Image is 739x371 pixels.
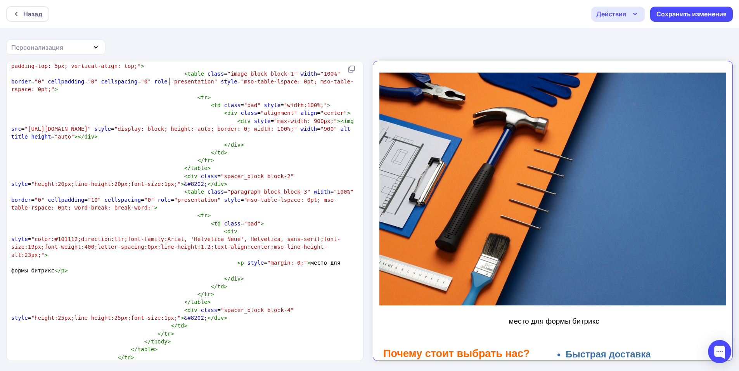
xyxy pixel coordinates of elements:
[54,133,74,140] span: "auto"
[11,315,28,321] span: style
[187,173,197,179] span: div
[224,315,227,321] span: >
[344,118,354,124] span: img
[24,126,91,132] span: "[URL][DOMAIN_NAME]"
[157,197,171,203] span: role
[224,228,228,234] span: <
[241,276,244,282] span: >
[334,189,353,195] span: "100%"
[35,197,45,203] span: "0"
[320,126,337,132] span: "900"
[11,220,264,227] span: =
[284,102,327,108] span: "width:100%;"
[11,197,31,203] span: border
[224,110,228,116] span: <
[241,142,244,148] span: >
[45,252,48,258] span: >
[244,220,261,227] span: "pad"
[211,291,214,297] span: >
[261,110,297,116] span: "alignment"
[227,228,237,234] span: div
[221,78,237,85] span: style
[187,307,197,313] span: div
[197,157,204,163] span: </
[217,283,224,290] span: td
[187,71,204,77] span: table
[204,291,211,297] span: tr
[261,220,264,227] span: >
[31,315,181,321] span: "height:25px;line-height:25px;font-size:1px;"
[23,9,42,19] div: Назад
[347,110,351,116] span: >
[11,110,350,116] span: = =
[11,47,344,69] span: "mso-table-lspace: 0pt; mso-table-rspace: 0pt; font-weight: 400; text-align: left; padding-bottom...
[591,7,645,22] button: Действия
[214,220,221,227] span: td
[231,276,241,282] span: div
[181,315,184,321] span: >
[224,197,241,203] span: style
[124,354,131,361] span: td
[227,110,237,116] span: div
[141,63,144,69] span: >
[197,94,201,101] span: <
[178,322,184,329] span: td
[211,220,214,227] span: <
[154,205,157,211] span: >
[301,110,317,116] span: align
[208,94,211,101] span: >
[208,181,214,187] span: </
[184,322,188,329] span: >
[241,110,257,116] span: class
[88,78,98,85] span: "0"
[184,315,208,321] span: &#8202;
[217,149,224,156] span: td
[11,118,357,140] span: = = = = =
[184,299,191,305] span: </
[101,78,137,85] span: cellspacing
[224,102,241,108] span: class
[247,260,264,266] span: style
[221,307,294,313] span: "spacer_block block-4"
[320,71,340,77] span: "100%"
[264,102,280,108] span: style
[224,220,241,227] span: class
[184,173,188,179] span: <
[656,10,727,19] div: Сохранить изменения
[197,291,204,297] span: </
[241,260,244,266] span: p
[184,71,188,77] span: <
[144,338,151,345] span: </
[154,346,158,352] span: >
[186,280,345,294] li: Быстрая доставка
[64,267,68,274] span: >
[114,126,297,132] span: "display: block; height: auto; border: 0; width: 100%;"
[208,299,211,305] span: >
[301,71,317,77] span: width
[221,173,294,179] span: "spacer_block block-2"
[48,197,84,203] span: cellpadding
[164,331,171,337] span: tr
[94,126,111,132] span: style
[118,354,124,361] span: </
[174,197,221,203] span: "presentation"
[184,189,188,195] span: <
[237,260,241,266] span: <
[11,43,63,52] div: Персонализация
[85,133,95,140] span: div
[214,102,221,108] span: td
[307,260,311,266] span: >
[208,212,211,218] span: >
[208,165,211,171] span: >
[131,346,138,352] span: </
[327,102,331,108] span: >
[227,189,310,195] span: "paragraph_block block-3"
[201,94,208,101] span: tr
[267,260,307,266] span: "margin: 0;"
[224,181,227,187] span: >
[337,118,344,124] span: ><
[208,71,224,77] span: class
[11,189,357,211] span: = = = = = = =
[61,267,65,274] span: p
[168,338,171,345] span: >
